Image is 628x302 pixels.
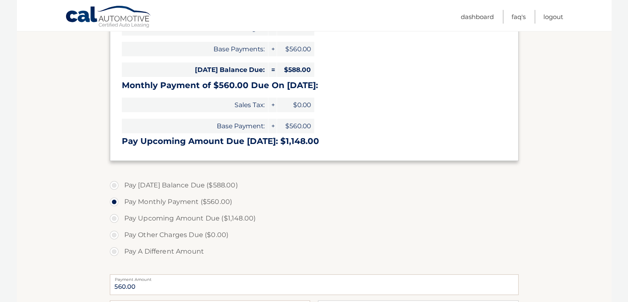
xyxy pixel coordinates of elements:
span: = [268,62,277,77]
span: Sales Tax: [122,98,268,112]
span: Base Payment: [122,119,268,133]
a: FAQ's [512,10,526,24]
span: + [268,98,277,112]
h3: Pay Upcoming Amount Due [DATE]: $1,148.00 [122,136,507,146]
span: + [268,42,277,56]
span: [DATE] Balance Due: [122,62,268,77]
label: Payment Amount [110,274,519,281]
a: Logout [543,10,563,24]
a: Dashboard [461,10,494,24]
span: $0.00 [277,98,314,112]
h3: Monthly Payment of $560.00 Due On [DATE]: [122,80,507,91]
label: Pay Other Charges Due ($0.00) [110,227,519,243]
label: Pay Upcoming Amount Due ($1,148.00) [110,210,519,227]
span: Base Payments: [122,42,268,56]
span: $560.00 [277,42,314,56]
span: $560.00 [277,119,314,133]
label: Pay A Different Amount [110,243,519,260]
label: Pay [DATE] Balance Due ($588.00) [110,177,519,194]
span: + [268,119,277,133]
span: $588.00 [277,62,314,77]
label: Pay Monthly Payment ($560.00) [110,194,519,210]
a: Cal Automotive [65,5,152,29]
input: Payment Amount [110,274,519,295]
